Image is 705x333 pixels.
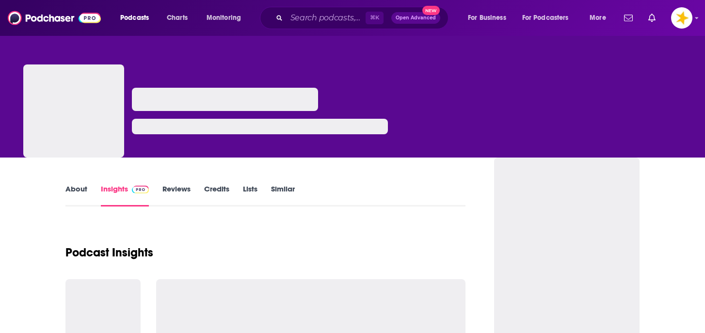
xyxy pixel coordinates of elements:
[167,11,188,25] span: Charts
[461,10,518,26] button: open menu
[204,184,229,206] a: Credits
[671,7,692,29] img: User Profile
[160,10,193,26] a: Charts
[200,10,254,26] button: open menu
[366,12,384,24] span: ⌘ K
[243,184,257,206] a: Lists
[391,12,440,24] button: Open AdvancedNew
[620,10,637,26] a: Show notifications dropdown
[8,9,101,27] img: Podchaser - Follow, Share and Rate Podcasts
[65,184,87,206] a: About
[113,10,161,26] button: open menu
[516,10,583,26] button: open menu
[65,245,153,260] h1: Podcast Insights
[468,11,506,25] span: For Business
[207,11,241,25] span: Monitoring
[162,184,191,206] a: Reviews
[396,16,436,20] span: Open Advanced
[269,7,458,29] div: Search podcasts, credits, & more...
[101,184,149,206] a: InsightsPodchaser Pro
[287,10,366,26] input: Search podcasts, credits, & more...
[522,11,569,25] span: For Podcasters
[583,10,618,26] button: open menu
[644,10,659,26] a: Show notifications dropdown
[132,186,149,193] img: Podchaser Pro
[590,11,606,25] span: More
[271,184,295,206] a: Similar
[671,7,692,29] span: Logged in as Spreaker_
[671,7,692,29] button: Show profile menu
[422,6,440,15] span: New
[120,11,149,25] span: Podcasts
